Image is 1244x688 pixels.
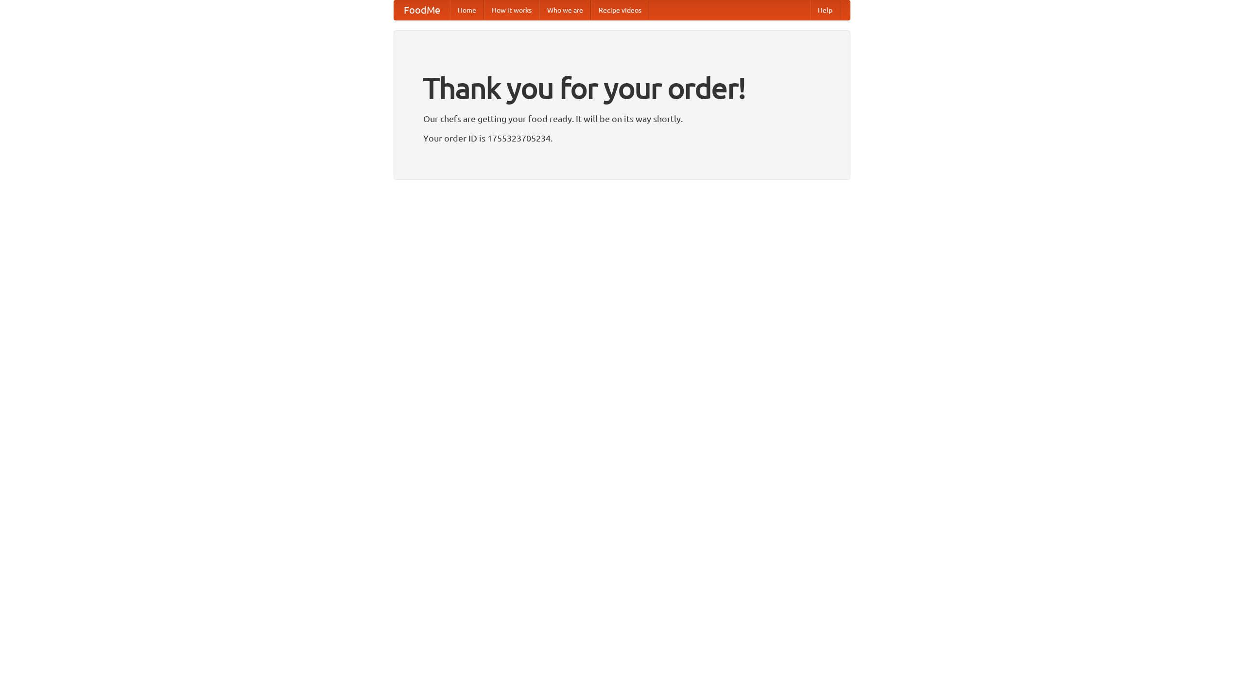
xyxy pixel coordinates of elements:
a: How it works [484,0,539,20]
a: FoodMe [394,0,450,20]
a: Who we are [539,0,591,20]
a: Recipe videos [591,0,649,20]
a: Home [450,0,484,20]
a: Help [810,0,840,20]
p: Your order ID is 1755323705234. [423,131,821,145]
h1: Thank you for your order! [423,65,821,111]
p: Our chefs are getting your food ready. It will be on its way shortly. [423,111,821,126]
